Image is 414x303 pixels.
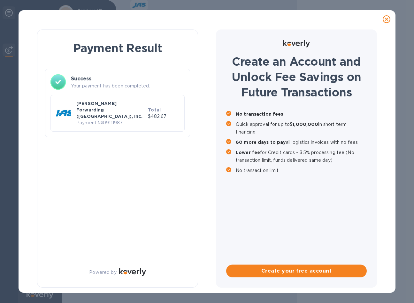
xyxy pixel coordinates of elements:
[290,122,318,127] b: $1,000,000
[119,268,146,276] img: Logo
[236,120,367,136] p: Quick approval for up to in short term financing
[236,138,367,146] p: all logistics invoices with no fees
[71,75,185,83] h3: Success
[236,167,367,174] p: No transaction limit
[76,119,145,126] p: Payment № 09111987
[283,40,310,47] img: Logo
[226,54,367,100] h1: Create an Account and Unlock Fee Savings on Future Transactions
[71,83,185,89] p: Your payment has been completed.
[148,113,179,120] p: $482.67
[226,265,367,277] button: Create your free account
[231,267,362,275] span: Create your free account
[148,107,161,112] b: Total
[236,111,283,117] b: No transaction fees
[236,150,260,155] b: Lower fee
[236,140,286,145] b: 60 more days to pay
[89,269,116,276] p: Powered by
[48,40,188,56] h1: Payment Result
[76,100,145,119] p: [PERSON_NAME] Forwarding ([GEOGRAPHIC_DATA]), Inc.
[236,149,367,164] p: for Credit cards - 3.5% processing fee (No transaction limit, funds delivered same day)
